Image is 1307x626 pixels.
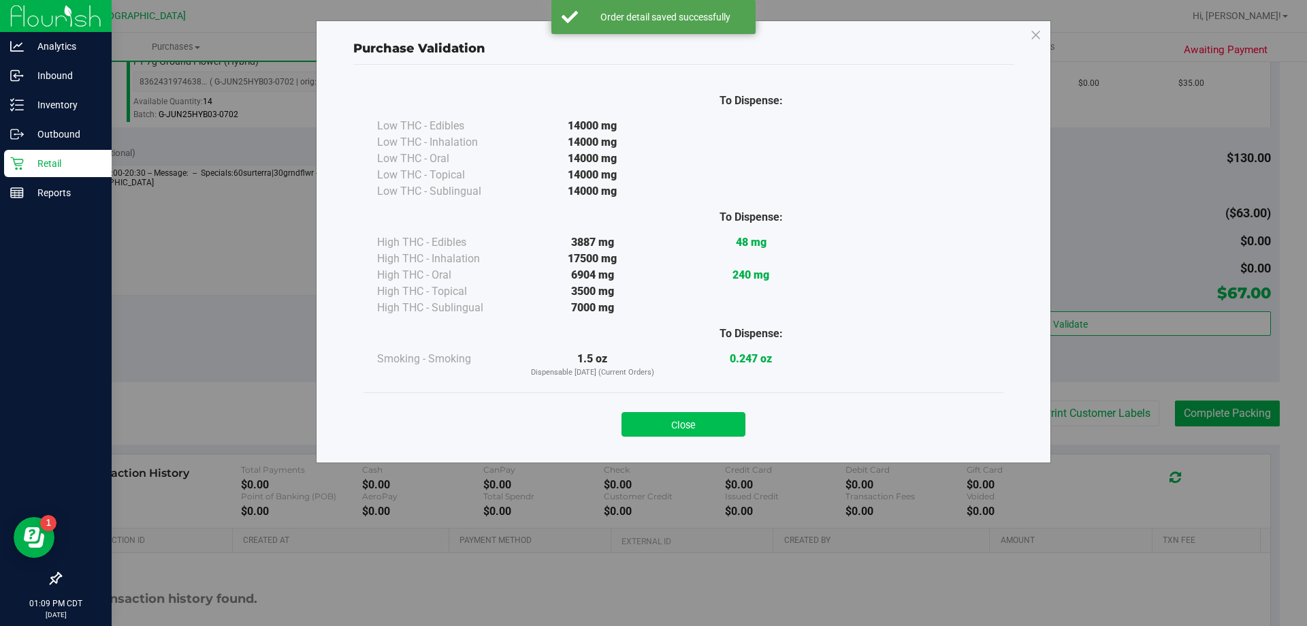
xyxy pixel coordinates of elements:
[377,300,513,316] div: High THC - Sublingual
[14,517,54,558] iframe: Resource center
[10,157,24,170] inline-svg: Retail
[377,351,513,367] div: Smoking - Smoking
[377,134,513,151] div: Low THC - Inhalation
[10,186,24,200] inline-svg: Reports
[513,118,672,134] div: 14000 mg
[6,597,106,610] p: 01:09 PM CDT
[377,283,513,300] div: High THC - Topical
[730,352,772,365] strong: 0.247 oz
[513,234,672,251] div: 3887 mg
[10,98,24,112] inline-svg: Inventory
[513,367,672,379] p: Dispensable [DATE] (Current Orders)
[24,38,106,54] p: Analytics
[513,351,672,379] div: 1.5 oz
[353,41,485,56] span: Purchase Validation
[513,183,672,200] div: 14000 mg
[377,167,513,183] div: Low THC - Topical
[513,134,672,151] div: 14000 mg
[513,167,672,183] div: 14000 mg
[377,267,513,283] div: High THC - Oral
[672,93,830,109] div: To Dispense:
[377,183,513,200] div: Low THC - Sublingual
[377,251,513,267] div: High THC - Inhalation
[24,67,106,84] p: Inbound
[513,300,672,316] div: 7000 mg
[10,127,24,141] inline-svg: Outbound
[377,118,513,134] div: Low THC - Edibles
[732,268,769,281] strong: 240 mg
[24,155,106,172] p: Retail
[24,185,106,201] p: Reports
[513,267,672,283] div: 6904 mg
[6,610,106,620] p: [DATE]
[513,251,672,267] div: 17500 mg
[10,40,24,53] inline-svg: Analytics
[377,151,513,167] div: Low THC - Oral
[40,515,57,531] iframe: Resource center unread badge
[24,126,106,142] p: Outbound
[672,209,830,225] div: To Dispense:
[24,97,106,113] p: Inventory
[672,326,830,342] div: To Dispense:
[513,151,672,167] div: 14000 mg
[10,69,24,82] inline-svg: Inbound
[513,283,672,300] div: 3500 mg
[622,412,745,437] button: Close
[377,234,513,251] div: High THC - Edibles
[585,10,745,24] div: Order detail saved successfully
[736,236,767,249] strong: 48 mg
